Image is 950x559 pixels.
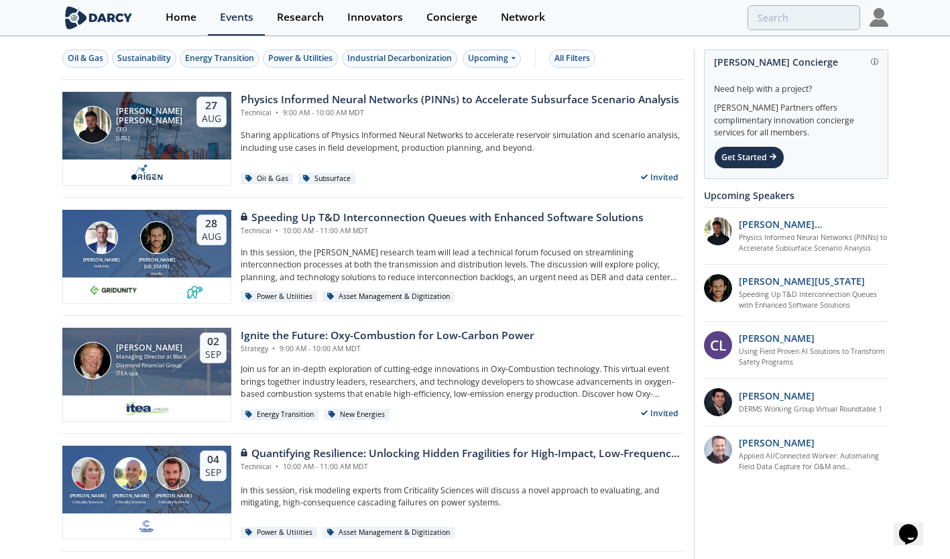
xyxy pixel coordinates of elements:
[85,221,118,254] img: Brian Fitzsimons
[263,50,338,68] button: Power & Utilities
[112,50,176,68] button: Sustainability
[74,106,111,143] img: Ruben Rodriguez Torrado
[241,363,685,400] p: Join us for an in-depth exploration of cutting-edge innovations in Oxy-Combustion technology. Thi...
[739,451,888,473] a: Applied AI/Connected Worker: Automating Field Data Capture for O&M and Construction
[68,52,103,64] div: Oil & Gas
[62,446,685,540] a: Susan Ginsburg [PERSON_NAME] Criticality Sciences Ben Ruddell [PERSON_NAME] Criticality Sciences ...
[116,353,188,369] div: Managing Director at Black Diamond Financial Group
[241,92,679,108] div: Physics Informed Neural Networks (PINNs) to Accelerate Subsurface Scenario Analysis
[109,499,152,505] div: Criticality Sciences
[220,12,253,23] div: Events
[871,58,878,66] img: information.svg
[202,113,221,125] div: Aug
[241,247,685,284] p: In this session, the [PERSON_NAME] research team will lead a technical forum focused on streamlin...
[241,446,685,462] div: Quantifying Resilience: Unlocking Hidden Fragilities for High-Impact, Low-Frequency (HILF) Event ...
[426,12,477,23] div: Concierge
[241,485,685,509] p: In this session, risk modeling experts from Criticality Sciences will discuss a novel approach to...
[739,274,865,288] p: [PERSON_NAME][US_STATE]
[704,331,732,359] div: CL
[274,108,281,117] span: •
[136,257,178,271] div: [PERSON_NAME][US_STATE]
[72,457,105,490] img: Susan Ginsburg
[704,436,732,464] img: 257d1208-f7de-4aa6-9675-f79dcebd2004
[714,50,878,74] div: [PERSON_NAME] Concierge
[270,344,278,353] span: •
[241,462,685,473] div: Technical 10:00 AM - 11:00 AM MDT
[241,226,644,237] div: Technical 10:00 AM - 11:00 AM MDT
[241,328,534,344] div: Ignite the Future: Oxy-Combustion for Low-Carbon Power
[67,493,110,500] div: [PERSON_NAME]
[870,8,888,27] img: Profile
[342,50,457,68] button: Industrial Decarbonization
[241,527,318,539] div: Power & Utilities
[554,52,590,64] div: All Filters
[739,331,815,345] p: [PERSON_NAME]
[241,129,685,154] p: Sharing applications of Physics Informed Neural Networks to accelerate reservoir simulation and s...
[140,221,173,254] img: Luigi Montana
[635,169,685,186] div: Invited
[241,409,319,421] div: Energy Transition
[298,173,356,185] div: Subsurface
[62,6,135,29] img: logo-wide.svg
[549,50,595,68] button: All Filters
[241,173,294,185] div: Oil & Gas
[136,271,178,276] div: envelio
[347,12,403,23] div: Innovators
[202,217,221,231] div: 28
[704,388,732,416] img: 47e0ea7c-5f2f-49e4-bf12-0fca942f69fc
[74,342,111,379] img: Patrick Imeson
[205,453,221,467] div: 04
[268,52,333,64] div: Power & Utilities
[117,52,171,64] div: Sustainability
[67,499,110,505] div: Criticality Sciences
[739,436,815,450] p: [PERSON_NAME]
[635,405,685,422] div: Invited
[894,505,937,546] iframe: chat widget
[114,457,147,490] img: Ben Ruddell
[116,369,188,378] div: ITEA spa
[714,146,784,169] div: Get Started
[116,125,184,134] div: CEO
[241,210,644,226] div: Speeding Up T&D Interconnection Queues with Enhanced Software Solutions
[501,12,545,23] div: Network
[739,290,888,311] a: Speeding Up T&D Interconnection Queues with Enhanced Software Solutions
[463,50,521,68] div: Upcoming
[127,164,166,180] img: origen.ai.png
[277,12,324,23] div: Research
[739,404,882,415] a: DERMS Working Group Virtual Roundtable 1
[324,409,390,421] div: New Energies
[185,52,254,64] div: Energy Transition
[116,343,188,353] div: [PERSON_NAME]
[80,257,122,264] div: [PERSON_NAME]
[166,12,196,23] div: Home
[241,291,318,303] div: Power & Utilities
[180,50,259,68] button: Energy Transition
[202,231,221,243] div: Aug
[347,52,452,64] div: Industrial Decarbonization
[739,347,888,368] a: Using Field Proven AI Solutions to Transform Safety Programs
[322,527,455,539] div: Asset Management & Digitization
[739,389,815,403] p: [PERSON_NAME]
[152,493,195,500] div: [PERSON_NAME]
[205,335,221,349] div: 02
[704,274,732,302] img: 1b183925-147f-4a47-82c9-16eeeed5003c
[704,184,888,207] div: Upcoming Speakers
[202,99,221,113] div: 27
[274,226,281,235] span: •
[62,50,109,68] button: Oil & Gas
[62,210,685,304] a: Brian Fitzsimons [PERSON_NAME] GridUnity Luigi Montana [PERSON_NAME][US_STATE] envelio 28 Aug Spe...
[704,217,732,245] img: 20112e9a-1f67-404a-878c-a26f1c79f5da
[138,518,155,534] img: f59c13b7-8146-4c0f-b540-69d0cf6e4c34
[205,467,221,479] div: Sep
[322,291,455,303] div: Asset Management & Digitization
[152,499,195,505] div: Criticality Sciences
[714,95,878,139] div: [PERSON_NAME] Partners offers complimentary innovation concierge services for all members.
[157,457,190,490] img: Ross Dakin
[748,5,860,30] input: Advanced Search
[123,400,170,416] img: e2203200-5b7a-4eed-a60e-128142053302
[186,282,203,298] img: 336b6de1-6040-4323-9c13-5718d9811639
[116,107,184,125] div: [PERSON_NAME] [PERSON_NAME]
[739,233,888,254] a: Physics Informed Neural Networks (PINNs) to Accelerate Subsurface Scenario Analysis
[80,263,122,269] div: GridUnity
[62,92,685,186] a: Ruben Rodriguez Torrado [PERSON_NAME] [PERSON_NAME] CEO [URL] 27 Aug Physics Informed Neural Netw...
